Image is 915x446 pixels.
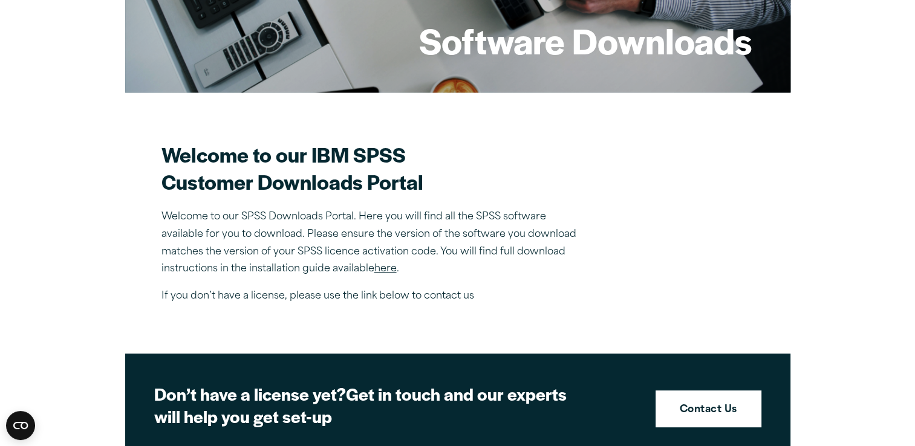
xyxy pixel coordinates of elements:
p: Welcome to our SPSS Downloads Portal. Here you will find all the SPSS software available for you ... [161,208,585,278]
p: If you don’t have a license, please use the link below to contact us [161,288,585,305]
a: Contact Us [656,390,761,428]
h2: Welcome to our IBM SPSS Customer Downloads Portal [161,141,585,195]
strong: Don’t have a license yet? [154,381,346,406]
h1: Software Downloads [419,17,752,64]
a: here [374,264,397,274]
button: Open CMP widget [6,411,35,440]
h2: Get in touch and our experts will help you get set-up [154,383,578,428]
strong: Contact Us [680,402,737,418]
